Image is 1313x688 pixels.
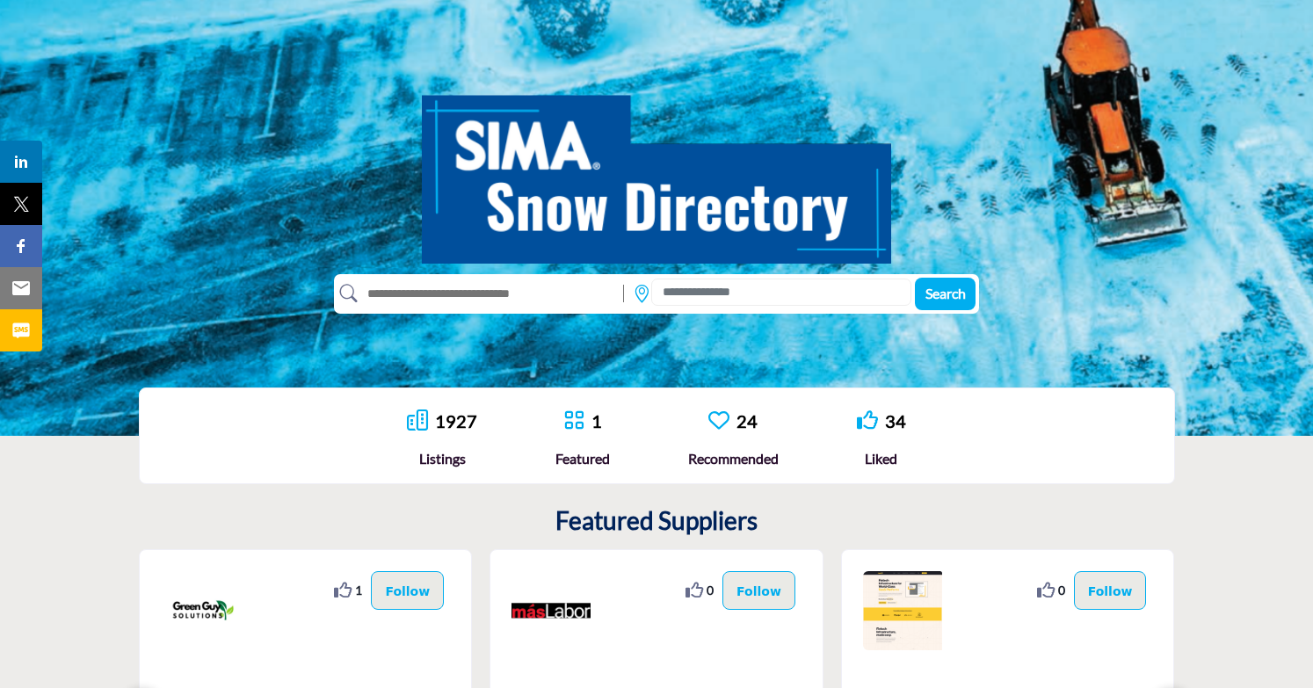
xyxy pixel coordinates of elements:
div: Listings [407,448,477,469]
p: Follow [736,581,781,600]
button: Follow [722,571,795,610]
span: Search [925,285,966,301]
img: Rectangle%203585.svg [619,280,628,307]
a: Go to Featured [563,409,584,433]
i: Go to Liked [857,409,878,431]
p: Follow [1088,581,1133,600]
img: Green Guy Solutions [161,571,240,650]
a: 1927 [435,410,477,431]
p: Follow [385,581,430,600]
span: 0 [707,581,714,599]
div: Recommended [688,448,779,469]
button: Search [915,278,976,310]
span: 0 [1058,581,1065,599]
h2: Featured Suppliers [555,506,758,536]
img: SIMA Snow Directory [422,76,891,264]
img: Mas Labor [511,571,591,650]
button: Follow [371,571,444,610]
div: Featured [555,448,610,469]
div: Liked [857,448,906,469]
a: 24 [736,410,758,431]
button: Follow [1074,571,1147,610]
span: 1 [355,581,362,599]
a: Go to Recommended [708,409,729,433]
a: 34 [885,410,906,431]
a: 1 [591,410,602,431]
img: JustiFi [863,571,942,650]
